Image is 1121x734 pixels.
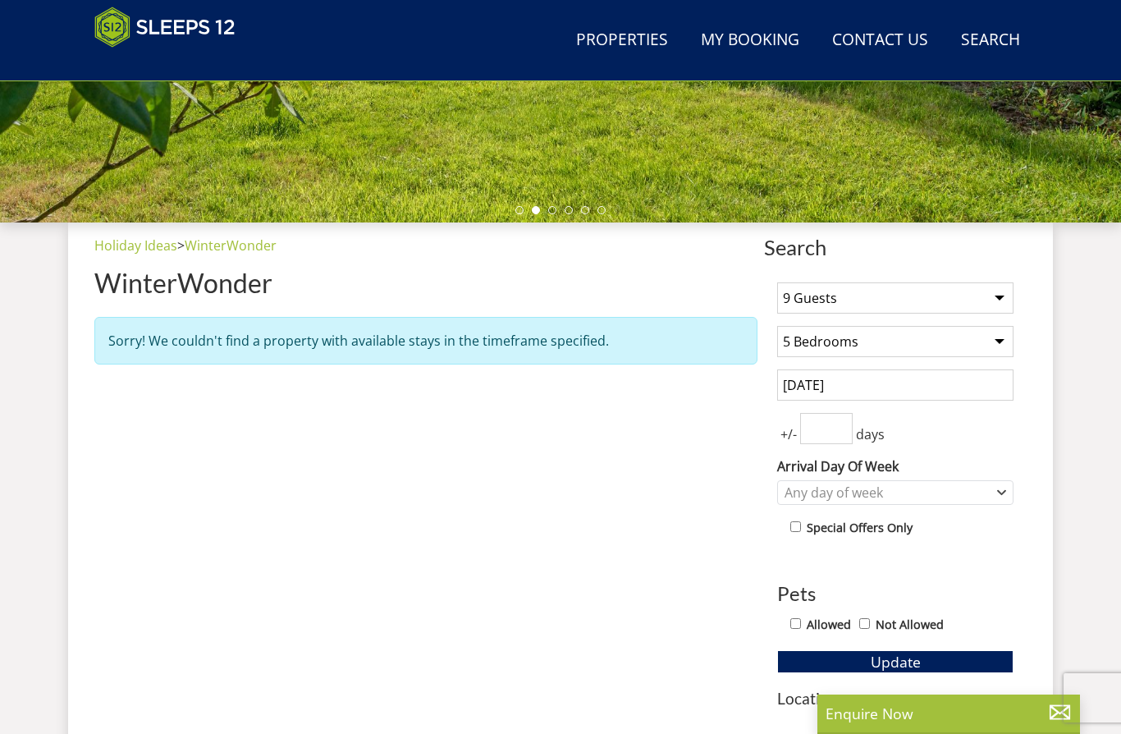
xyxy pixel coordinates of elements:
img: Sleeps 12 [94,7,236,48]
label: Special Offers Only [807,519,913,537]
label: Arrival Day Of Week [777,456,1013,476]
a: My Booking [694,22,806,59]
a: Properties [570,22,675,59]
label: Not Allowed [876,616,944,634]
span: Search [764,236,1027,259]
a: Holiday Ideas [94,236,177,255]
span: +/- [777,424,800,444]
h3: Pets [777,583,1013,604]
h3: Location [777,690,1013,707]
span: days [853,424,888,444]
span: > [177,236,185,255]
button: Update [777,650,1013,673]
h1: WinterWonder [94,268,757,297]
label: Allowed [807,616,851,634]
div: Sorry! We couldn't find a property with available stays in the timeframe specified. [94,317,757,365]
p: Enquire Now [826,703,1072,724]
div: Any day of week [780,484,993,502]
a: Search [954,22,1027,59]
div: Combobox [777,480,1013,505]
span: Update [871,652,921,672]
a: WinterWonder [185,236,277,255]
iframe: Customer reviews powered by Trustpilot [86,57,259,71]
a: Contact Us [826,22,935,59]
input: Arrival Date [777,369,1013,401]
